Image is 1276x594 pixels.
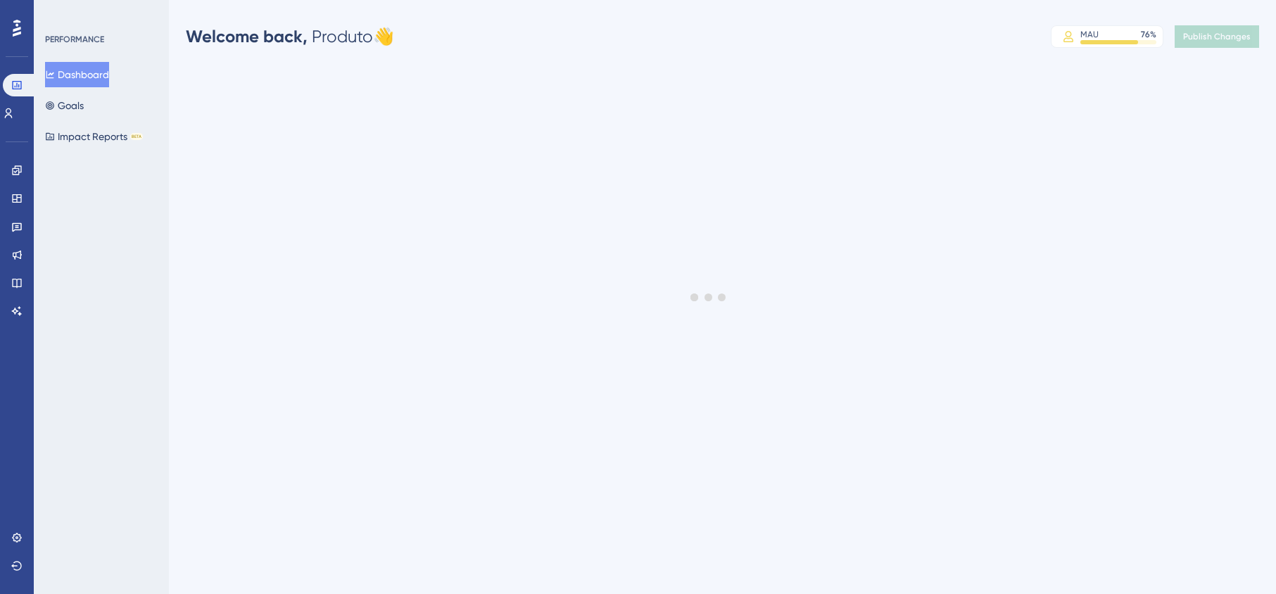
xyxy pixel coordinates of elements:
[45,62,109,87] button: Dashboard
[130,133,143,140] div: BETA
[45,124,143,149] button: Impact ReportsBETA
[186,25,394,48] div: Produto 👋
[45,34,104,45] div: PERFORMANCE
[1080,29,1099,40] div: MAU
[1175,25,1259,48] button: Publish Changes
[1183,31,1251,42] span: Publish Changes
[1141,29,1156,40] div: 76 %
[45,93,84,118] button: Goals
[186,26,308,46] span: Welcome back,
